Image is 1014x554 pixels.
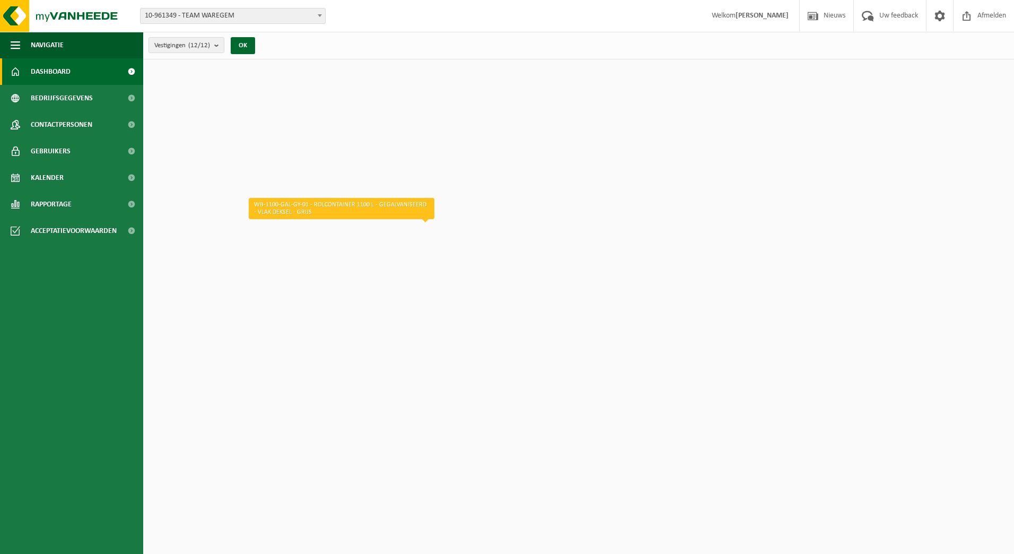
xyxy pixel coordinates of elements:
span: Acceptatievoorwaarden [31,218,117,244]
span: Kalender [31,165,64,191]
span: Bedrijfsgegevens [31,85,93,111]
span: Vestigingen [154,38,210,54]
span: 10-961349 - TEAM WAREGEM [140,8,326,24]
span: Contactpersonen [31,111,92,138]
span: Navigatie [31,32,64,58]
span: Gebruikers [31,138,71,165]
span: 10-961349 - TEAM WAREGEM [141,8,325,23]
span: Rapportage [31,191,72,218]
span: Dashboard [31,58,71,85]
count: (12/12) [188,42,210,49]
button: Vestigingen(12/12) [148,37,224,53]
button: OK [231,37,255,54]
strong: [PERSON_NAME] [736,12,789,20]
